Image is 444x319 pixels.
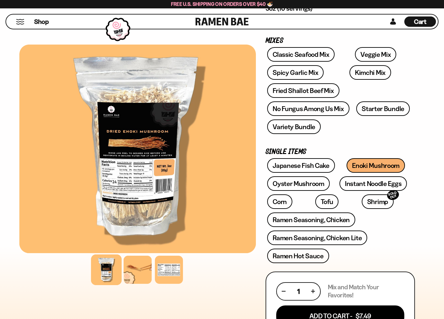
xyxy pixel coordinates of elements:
a: Japanese Fish Cake [267,158,335,173]
a: Ramen Seasoning, Chicken [267,212,355,227]
a: Shop [34,16,49,27]
span: Shop [34,17,49,26]
a: Spicy Garlic Mix [267,65,324,80]
a: Classic Seafood Mix [267,47,335,62]
a: Kimchi Mix [349,65,391,80]
div: SOLD OUT [386,189,400,201]
a: Instant Noodle Eggs [339,176,407,191]
span: Free U.S. Shipping on Orders over $40 🍜 [171,1,273,7]
a: No Fungus Among Us Mix [267,101,349,116]
a: Starter Bundle [356,101,410,116]
a: Veggie Mix [355,47,396,62]
a: Ramen Hot Sauce [267,249,329,263]
p: Single Items [266,149,415,155]
a: Variety Bundle [267,119,321,134]
span: 1 [297,287,300,295]
span: Cart [414,18,427,26]
a: Ramen Seasoning, Chicken Lite [267,231,367,245]
div: Cart [404,15,436,29]
button: Mobile Menu Trigger [16,19,25,25]
a: ShrimpSOLD OUT [362,194,394,209]
p: Mix and Match Your Favorites! [328,283,404,299]
a: Corn [267,194,292,209]
a: Oyster Mushroom [267,176,330,191]
p: Mixes [266,38,415,44]
a: Fried Shallot Beef Mix [267,83,339,98]
a: Tofu [315,194,338,209]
